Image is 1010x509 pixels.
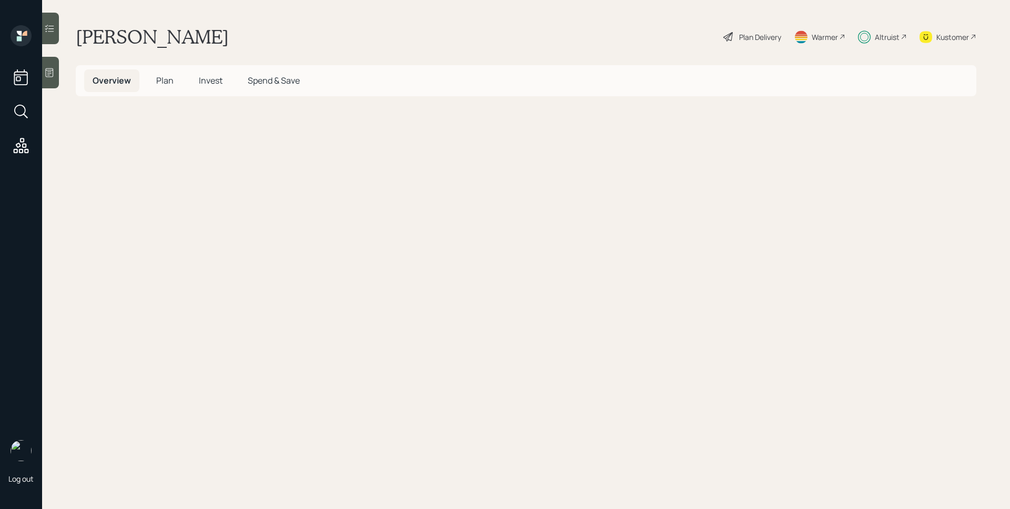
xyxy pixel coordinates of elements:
img: james-distasi-headshot.png [11,440,32,461]
span: Overview [93,75,131,86]
span: Invest [199,75,223,86]
div: Plan Delivery [739,32,781,43]
div: Kustomer [936,32,969,43]
h1: [PERSON_NAME] [76,25,229,48]
div: Warmer [812,32,838,43]
div: Log out [8,474,34,484]
span: Plan [156,75,174,86]
div: Altruist [875,32,900,43]
span: Spend & Save [248,75,300,86]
